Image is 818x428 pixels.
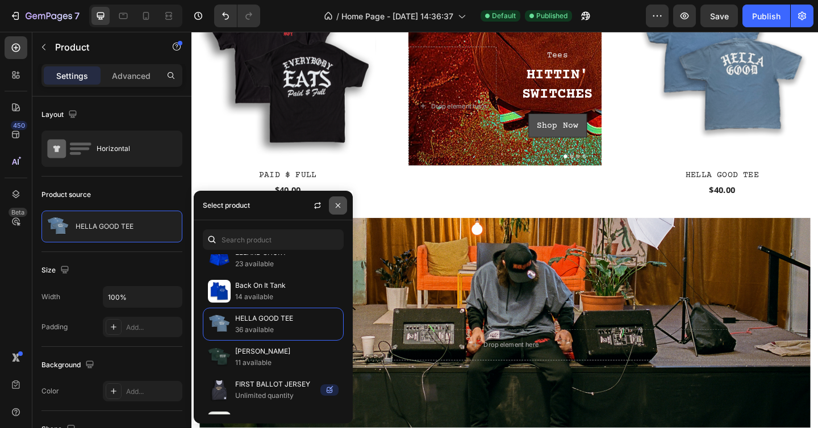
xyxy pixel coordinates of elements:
[235,258,339,270] p: 23 available
[47,215,69,238] img: product feature img
[481,148,673,164] a: HELLA GOOD TEE
[126,387,180,397] div: Add...
[235,357,339,368] p: 11 available
[336,10,339,22] span: /
[41,386,59,396] div: Color
[235,313,339,324] p: HELLA GOOD TEE
[235,390,316,401] p: Unlimited quantity
[76,223,133,230] p: HELLA GOOD TEE
[103,287,182,307] input: Auto
[481,164,673,180] div: $40.00
[235,324,339,335] p: 36 available
[208,280,231,303] img: collections
[261,77,321,86] div: Drop element here
[112,70,151,82] p: Advanced
[235,412,339,423] p: TRILL HAT
[208,313,231,335] img: collections
[752,10,781,22] div: Publish
[41,190,91,200] div: Product source
[208,379,231,401] img: collections
[366,89,430,115] a: Shop Now
[41,322,68,332] div: Padding
[318,336,378,345] div: Drop element here
[74,9,80,23] p: 7
[203,200,250,211] div: Select product
[710,11,729,21] span: Save
[203,229,344,250] input: Search in Settings & Advanced
[9,148,201,164] a: PAID $ FULL
[41,107,80,123] div: Layout
[235,280,339,291] p: Back On It Tank
[742,5,790,27] button: Publish
[41,292,60,302] div: Width
[97,136,166,162] div: Horizontal
[9,208,27,217] div: Beta
[41,263,72,278] div: Size
[235,346,339,357] p: [PERSON_NAME]
[375,95,421,109] div: Shop Now
[700,5,738,27] button: Save
[208,247,231,270] img: collections
[214,5,260,27] div: Undo/Redo
[9,164,201,180] div: $40.00
[536,11,567,21] span: Published
[55,40,152,54] p: Product
[208,346,231,368] img: collections
[341,10,453,22] span: Home Page - [DATE] 14:36:37
[11,121,27,130] div: 450
[191,32,818,428] iframe: Design area
[41,358,97,373] div: Background
[350,36,446,80] h2: HITTIN' SWITCHES
[56,70,88,82] p: Settings
[5,5,85,27] button: 7
[235,291,339,303] p: 14 available
[126,322,180,333] div: Add...
[492,11,516,21] span: Default
[351,18,445,34] p: Tees
[235,379,316,390] p: FIRST BALLOT JERSEY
